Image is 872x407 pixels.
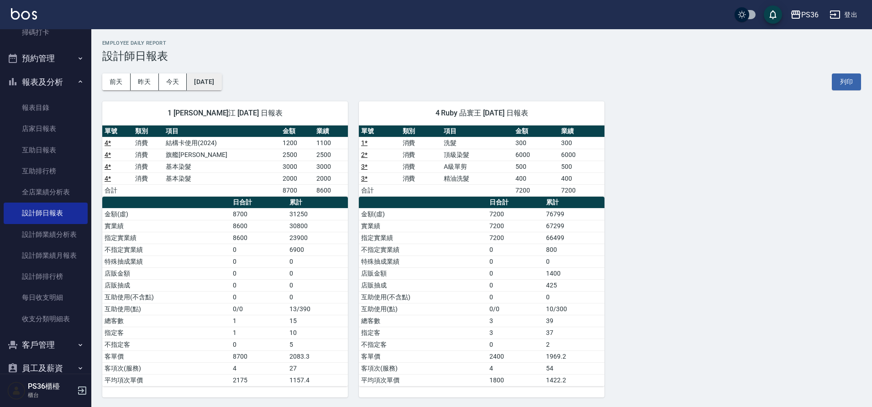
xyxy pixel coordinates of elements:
button: [DATE] [187,73,221,90]
td: 店販抽成 [359,279,487,291]
a: 報表目錄 [4,97,88,118]
td: 54 [544,362,604,374]
td: 1969.2 [544,350,604,362]
button: 登出 [826,6,861,23]
td: 消費 [133,137,163,149]
a: 互助日報表 [4,140,88,161]
td: 0 [231,291,287,303]
td: 2000 [314,172,348,184]
td: 7200 [559,184,604,196]
td: 金額(虛) [359,208,487,220]
td: 7200 [513,184,559,196]
td: 合計 [359,184,400,196]
td: 平均項次單價 [359,374,487,386]
td: 6000 [513,149,559,161]
p: 櫃台 [28,391,74,399]
img: Logo [11,8,37,20]
a: 全店業績分析表 [4,182,88,203]
td: 互助使用(點) [102,303,231,315]
td: 8600 [231,232,287,244]
td: 不指定客 [102,339,231,350]
td: 10 [287,327,348,339]
th: 業績 [314,125,348,137]
td: 8700 [280,184,314,196]
td: 37 [544,327,604,339]
td: 400 [513,172,559,184]
td: 8600 [231,220,287,232]
td: 1800 [487,374,544,386]
td: 1100 [314,137,348,149]
td: 3 [487,315,544,327]
table: a dense table [102,125,348,197]
td: 互助使用(點) [359,303,487,315]
td: 不指定客 [359,339,487,350]
td: 5 [287,339,348,350]
td: 8700 [231,350,287,362]
td: 0 [487,244,544,256]
a: 每日收支明細 [4,287,88,308]
td: 2000 [280,172,314,184]
td: 6900 [287,244,348,256]
th: 累計 [544,197,604,209]
td: 3000 [314,161,348,172]
table: a dense table [359,125,604,197]
td: 76799 [544,208,604,220]
td: 精油洗髮 [441,172,513,184]
h5: PS36櫃檯 [28,382,74,391]
td: 不指定實業績 [102,244,231,256]
th: 項目 [163,125,280,137]
td: 特殊抽成業績 [102,256,231,267]
td: 消費 [400,137,442,149]
td: 31250 [287,208,348,220]
td: 客項次(服務) [102,362,231,374]
td: 指定實業績 [102,232,231,244]
h3: 設計師日報表 [102,50,861,63]
td: 客單價 [359,350,487,362]
td: 消費 [133,172,163,184]
td: 合計 [102,184,133,196]
td: 7200 [487,232,544,244]
td: 旗艦[PERSON_NAME] [163,149,280,161]
h2: Employee Daily Report [102,40,861,46]
button: 今天 [159,73,187,90]
td: 300 [559,137,604,149]
td: 消費 [133,161,163,172]
td: 0 [231,279,287,291]
td: 不指定實業績 [359,244,487,256]
td: 2083.3 [287,350,348,362]
td: 13/390 [287,303,348,315]
td: 30800 [287,220,348,232]
td: A級單剪 [441,161,513,172]
a: 掃碼打卡 [4,22,88,43]
td: 指定客 [102,327,231,339]
td: 消費 [400,172,442,184]
td: 0 [487,291,544,303]
td: 指定客 [359,327,487,339]
td: 0 [287,267,348,279]
th: 金額 [513,125,559,137]
td: 23900 [287,232,348,244]
div: PS36 [801,9,819,21]
td: 基本染髮 [163,172,280,184]
td: 店販金額 [102,267,231,279]
td: 1157.4 [287,374,348,386]
td: 8600 [314,184,348,196]
span: 4 Ruby 品寰王 [DATE] 日報表 [370,109,594,118]
td: 2 [544,339,604,350]
td: 客單價 [102,350,231,362]
td: 0 [487,279,544,291]
span: 1 [PERSON_NAME]江 [DATE] 日報表 [113,109,337,118]
td: 基本染髮 [163,161,280,172]
td: 0/0 [487,303,544,315]
td: 1 [231,315,287,327]
a: 設計師業績分析表 [4,224,88,245]
td: 實業績 [102,220,231,232]
td: 洗髮 [441,137,513,149]
td: 425 [544,279,604,291]
td: 10/300 [544,303,604,315]
th: 業績 [559,125,604,137]
a: 收支分類明細表 [4,308,88,329]
button: save [764,5,782,24]
th: 單號 [359,125,400,137]
td: 3000 [280,161,314,172]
